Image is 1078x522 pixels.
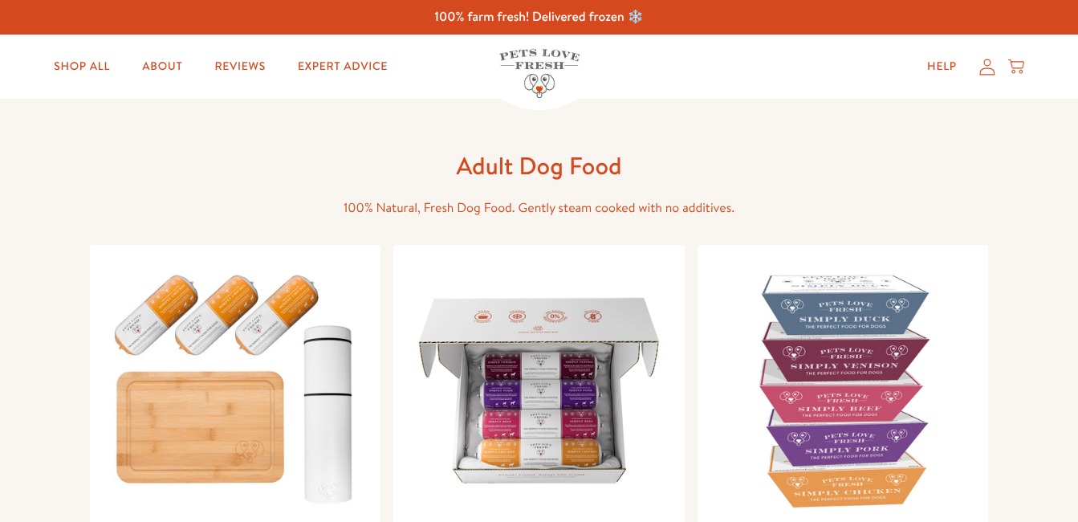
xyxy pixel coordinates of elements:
img: Pets Love Fresh [499,49,580,98]
a: Expert Advice [285,51,401,83]
h1: Adult Dog Food [283,150,796,181]
a: Help [914,51,970,83]
a: About [129,51,195,83]
a: Reviews [201,51,278,83]
span: 100% Natural, Fresh Dog Food. Gently steam cooked with no additives. [344,199,734,217]
a: Shop All [41,51,123,83]
img: Taster Pack - Adult [103,258,368,512]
